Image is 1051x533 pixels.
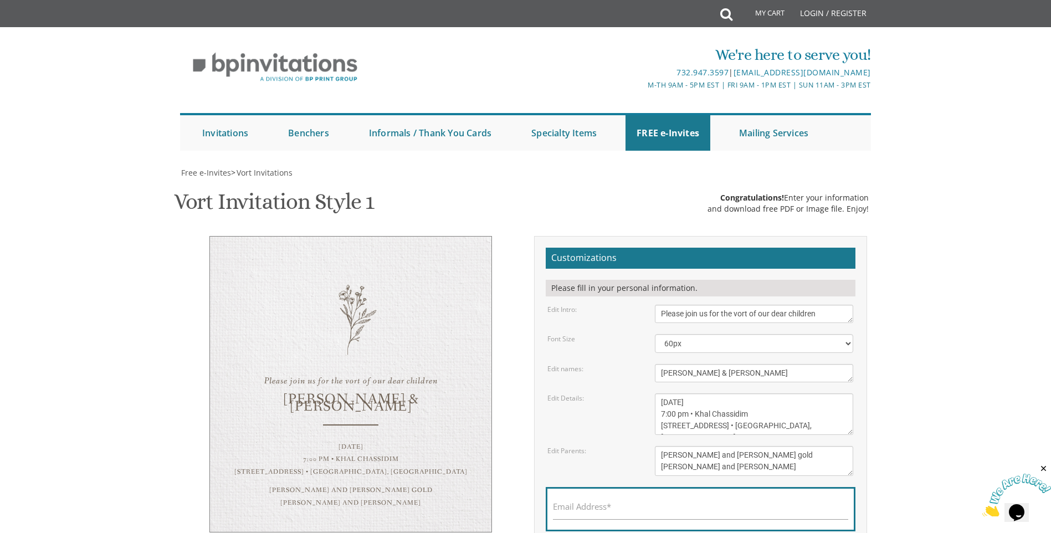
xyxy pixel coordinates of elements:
[235,167,293,178] a: Vort Invitations
[237,167,293,178] span: Vort Invitations
[191,115,259,151] a: Invitations
[707,203,869,214] div: and download free PDF or Image file. Enjoy!
[411,79,871,91] div: M-Th 9am - 5pm EST | Fri 9am - 1pm EST | Sun 11am - 3pm EST
[232,396,469,411] div: [PERSON_NAME] & [PERSON_NAME]
[676,67,729,78] a: 732.947.3597
[180,167,231,178] a: Free e-Invites
[655,305,853,323] textarea: Please join us for the vort of our dear children
[358,115,503,151] a: Informals / Thank You Cards
[277,115,340,151] a: Benchers
[655,364,853,382] textarea: [PERSON_NAME] & [PERSON_NAME]
[411,44,871,66] div: We're here to serve you!
[232,441,469,479] div: [DATE] 7:00 pm • Khal Chassidim [STREET_ADDRESS] • [GEOGRAPHIC_DATA], [GEOGRAPHIC_DATA]
[547,393,584,403] label: Edit Details:
[707,192,869,203] div: Enter your information
[655,393,853,435] textarea: [DATE] 7:00 pm • Khal Chassidim [STREET_ADDRESS] • [GEOGRAPHIC_DATA], [GEOGRAPHIC_DATA]
[655,446,853,476] textarea: [PERSON_NAME] and [PERSON_NAME] gold [PERSON_NAME] and [PERSON_NAME]
[174,189,374,222] h1: Vort Invitation Style 1
[232,484,469,510] div: [PERSON_NAME] and [PERSON_NAME] gold [PERSON_NAME] and [PERSON_NAME]
[734,67,871,78] a: [EMAIL_ADDRESS][DOMAIN_NAME]
[546,280,855,296] div: Please fill in your personal information.
[626,115,710,151] a: FREE e-Invites
[720,192,784,203] span: Congratulations!
[181,167,231,178] span: Free e-Invites
[982,464,1051,516] iframe: chat widget
[411,66,871,79] div: |
[547,305,577,314] label: Edit Intro:
[520,115,608,151] a: Specialty Items
[180,44,370,90] img: BP Invitation Loft
[546,248,855,269] h2: Customizations
[547,364,583,373] label: Edit names:
[728,115,819,151] a: Mailing Services
[547,334,575,344] label: Font Size
[731,1,792,29] a: My Cart
[553,501,611,512] label: Email Address*
[231,167,293,178] span: >
[232,375,469,388] div: Please join us for the vort of our dear children
[547,446,586,455] label: Edit Parents:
